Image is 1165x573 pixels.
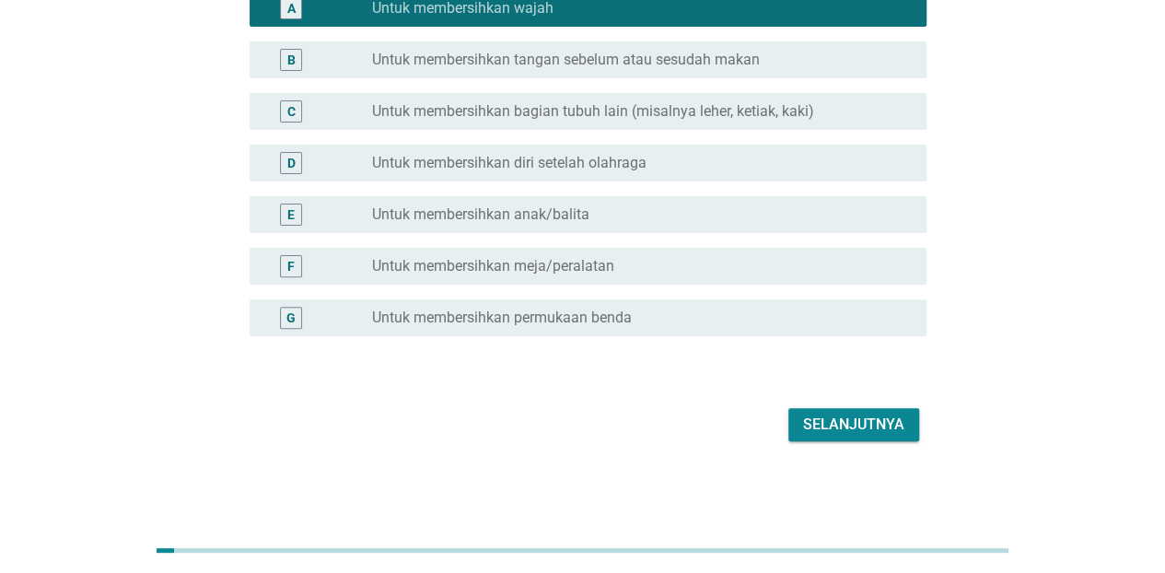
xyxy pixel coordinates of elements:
[372,102,814,121] label: Untuk membersihkan bagian tubuh lain (misalnya leher, ketiak, kaki)
[287,205,295,224] div: E
[287,50,296,69] div: B
[372,257,614,275] label: Untuk membersihkan meja/peralatan
[372,51,760,69] label: Untuk membersihkan tangan sebelum atau sesudah makan
[287,256,295,275] div: F
[372,205,589,224] label: Untuk membersihkan anak/balita
[372,154,647,172] label: Untuk membersihkan diri setelah olahraga
[803,414,904,436] div: Selanjutnya
[287,101,296,121] div: C
[788,408,919,441] button: Selanjutnya
[287,153,296,172] div: D
[372,309,632,327] label: Untuk membersihkan permukaan benda
[286,308,296,327] div: G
